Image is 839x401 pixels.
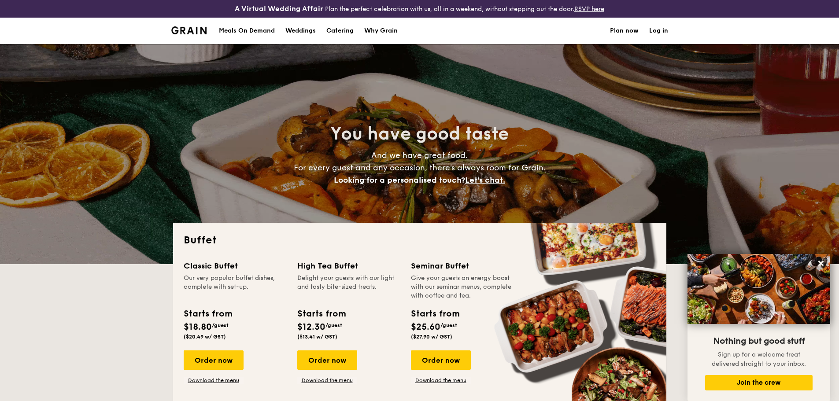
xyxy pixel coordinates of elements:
[184,260,287,272] div: Classic Buffet
[411,350,471,370] div: Order now
[297,322,325,332] span: $12.30
[297,350,357,370] div: Order now
[440,322,457,328] span: /guest
[411,274,514,300] div: Give your guests an energy boost with our seminar menus, complete with coffee and tea.
[184,350,244,370] div: Order now
[411,260,514,272] div: Seminar Buffet
[465,175,505,185] span: Let's chat.
[297,274,400,300] div: Delight your guests with our light and tasty bite-sized treats.
[330,123,509,144] span: You have good taste
[325,322,342,328] span: /guest
[235,4,323,14] h4: A Virtual Wedding Affair
[166,4,673,14] div: Plan the perfect celebration with us, all in a weekend, without stepping out the door.
[814,256,828,270] button: Close
[214,18,280,44] a: Meals On Demand
[184,233,656,247] h2: Buffet
[297,307,345,320] div: Starts from
[712,351,806,368] span: Sign up for a welcome treat delivered straight to your inbox.
[610,18,639,44] a: Plan now
[184,334,226,340] span: ($20.49 w/ GST)
[649,18,668,44] a: Log in
[411,377,471,384] a: Download the menu
[171,26,207,34] a: Logotype
[359,18,403,44] a: Why Grain
[687,254,830,324] img: DSC07876-Edit02-Large.jpeg
[212,322,229,328] span: /guest
[297,260,400,272] div: High Tea Buffet
[219,18,275,44] div: Meals On Demand
[411,334,452,340] span: ($27.90 w/ GST)
[184,274,287,300] div: Our very popular buffet dishes, complete with set-up.
[321,18,359,44] a: Catering
[184,377,244,384] a: Download the menu
[326,18,354,44] h1: Catering
[297,377,357,384] a: Download the menu
[713,336,805,346] span: Nothing but good stuff
[411,322,440,332] span: $25.60
[280,18,321,44] a: Weddings
[297,334,337,340] span: ($13.41 w/ GST)
[294,151,546,185] span: And we have great food. For every guest and any occasion, there’s always room for Grain.
[574,5,604,13] a: RSVP here
[705,375,813,390] button: Join the crew
[411,307,459,320] div: Starts from
[334,175,465,185] span: Looking for a personalised touch?
[171,26,207,34] img: Grain
[184,307,232,320] div: Starts from
[184,322,212,332] span: $18.80
[285,18,316,44] div: Weddings
[364,18,398,44] div: Why Grain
